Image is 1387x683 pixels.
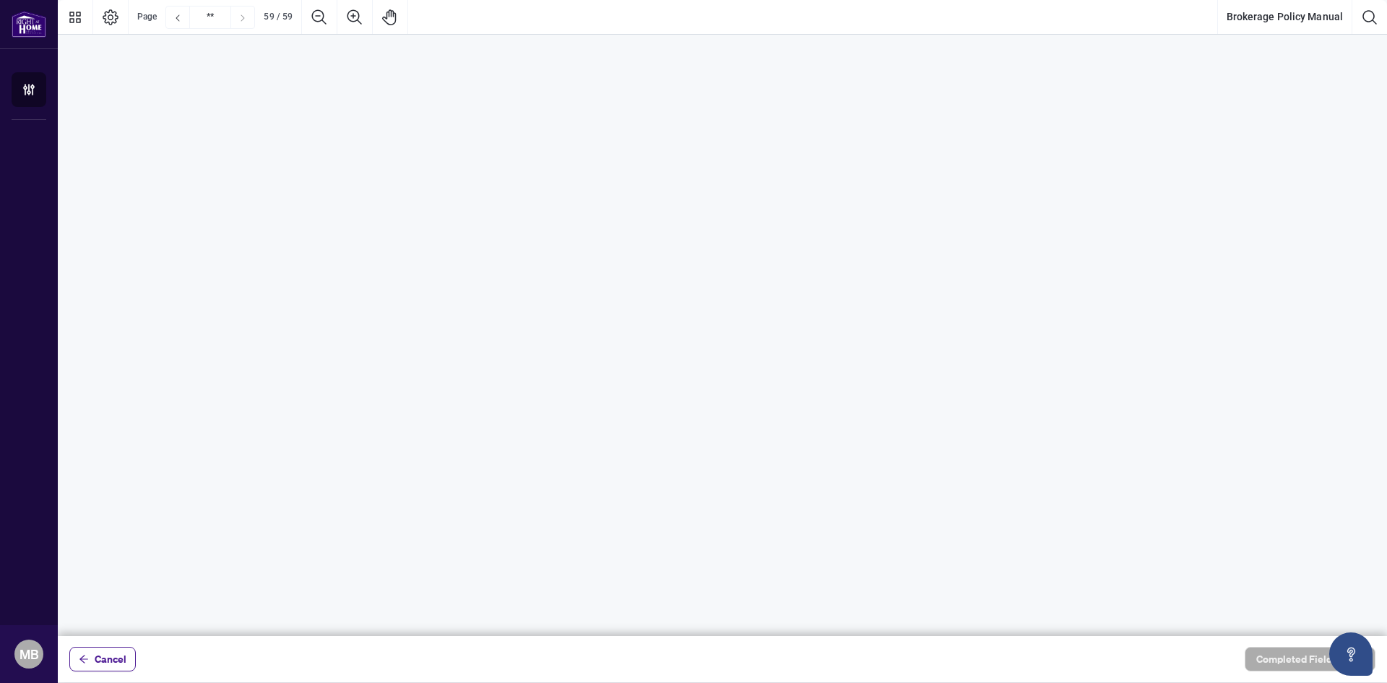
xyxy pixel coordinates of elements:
img: logo [12,11,46,38]
button: Completed Fields 0 of 1 [1245,647,1375,671]
span: arrow-left [79,654,89,664]
span: MB [20,644,39,664]
span: Cancel [95,648,126,671]
button: Cancel [69,647,136,671]
button: Open asap [1329,632,1373,676]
